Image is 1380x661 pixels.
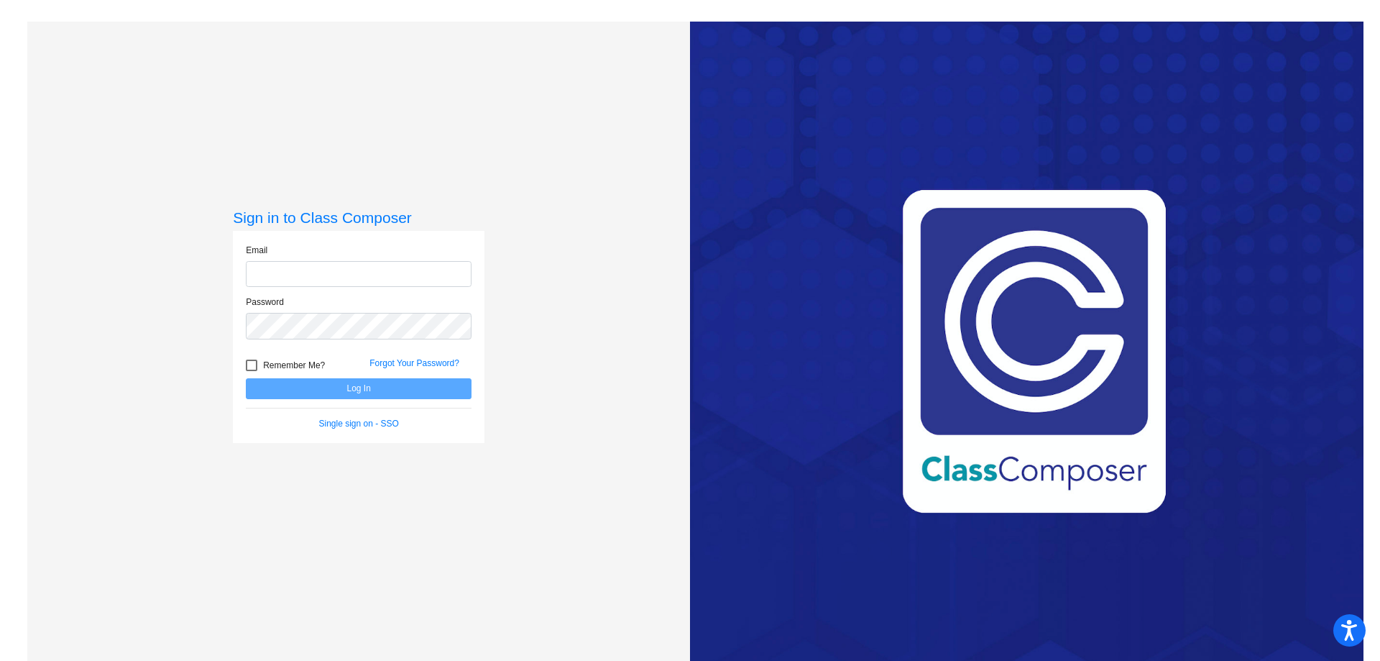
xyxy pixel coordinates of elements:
h3: Sign in to Class Composer [233,209,484,227]
span: Remember Me? [263,357,325,374]
button: Log In [246,378,471,399]
label: Email [246,244,267,257]
a: Forgot Your Password? [369,358,459,368]
a: Single sign on - SSO [319,419,399,429]
label: Password [246,296,284,309]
